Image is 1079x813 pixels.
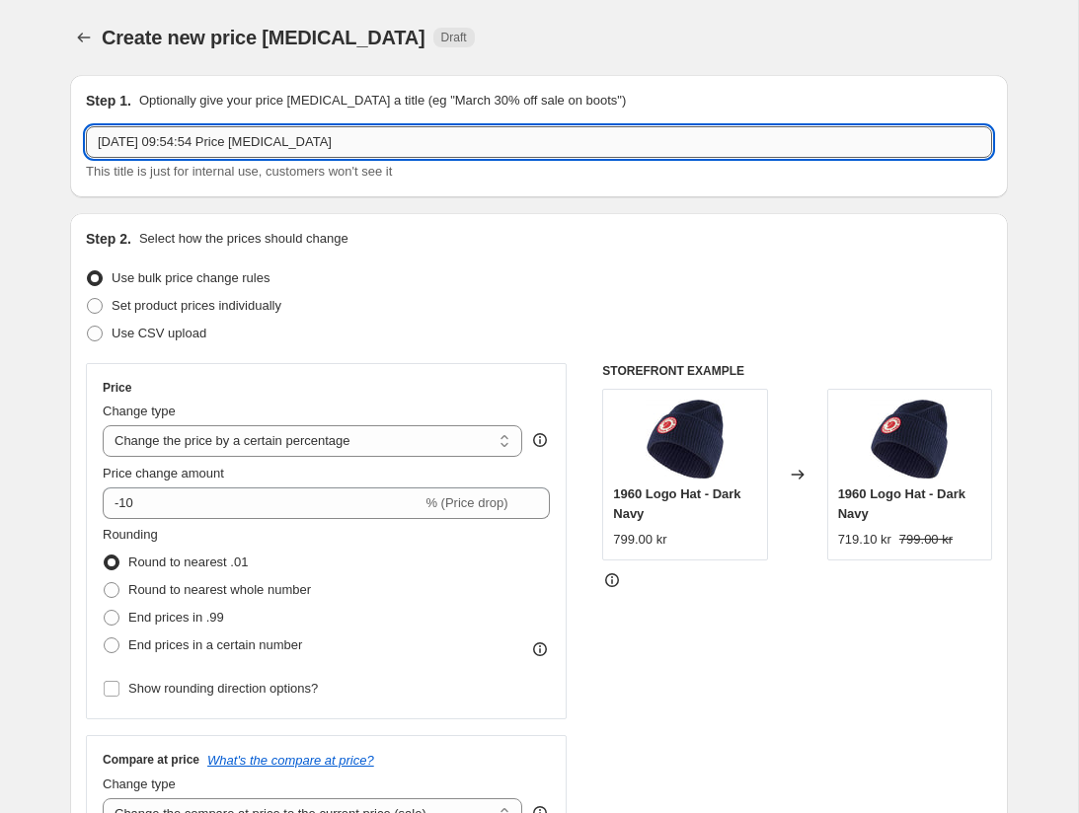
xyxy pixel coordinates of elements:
[86,229,131,249] h2: Step 2.
[613,530,666,550] div: 799.00 kr
[103,380,131,396] h3: Price
[86,91,131,111] h2: Step 1.
[899,530,953,550] strike: 799.00 kr
[139,229,348,249] p: Select how the prices should change
[86,126,992,158] input: 30% off holiday sale
[870,400,949,479] img: 1960_logo_hat_78142-555_a_main_fjr2_80x.jpg
[425,495,507,510] span: % (Price drop)
[112,298,281,313] span: Set product prices individually
[102,27,425,48] span: Create new price [MEDICAL_DATA]
[70,24,98,51] button: Price change jobs
[602,363,992,379] h6: STOREFRONT EXAMPLE
[613,486,740,521] span: 1960 Logo Hat - Dark Navy
[86,164,392,179] span: This title is just for internal use, customers won't see it
[103,466,224,480] span: Price change amount
[838,530,891,550] div: 719.10 kr
[128,637,302,652] span: End prices in a certain number
[103,404,176,418] span: Change type
[530,430,550,450] div: help
[128,554,248,569] span: Round to nearest .01
[646,400,725,479] img: 1960_logo_hat_78142-555_a_main_fjr2_80x.jpg
[103,776,176,791] span: Change type
[441,30,467,45] span: Draft
[103,487,422,519] input: -15
[103,527,158,542] span: Rounding
[128,681,318,696] span: Show rounding direction options?
[112,326,206,340] span: Use CSV upload
[838,486,965,521] span: 1960 Logo Hat - Dark Navy
[112,270,270,285] span: Use bulk price change rules
[128,610,224,625] span: End prices in .99
[207,753,374,768] button: What's the compare at price?
[103,752,199,768] h3: Compare at price
[128,582,311,597] span: Round to nearest whole number
[139,91,626,111] p: Optionally give your price [MEDICAL_DATA] a title (eg "March 30% off sale on boots")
